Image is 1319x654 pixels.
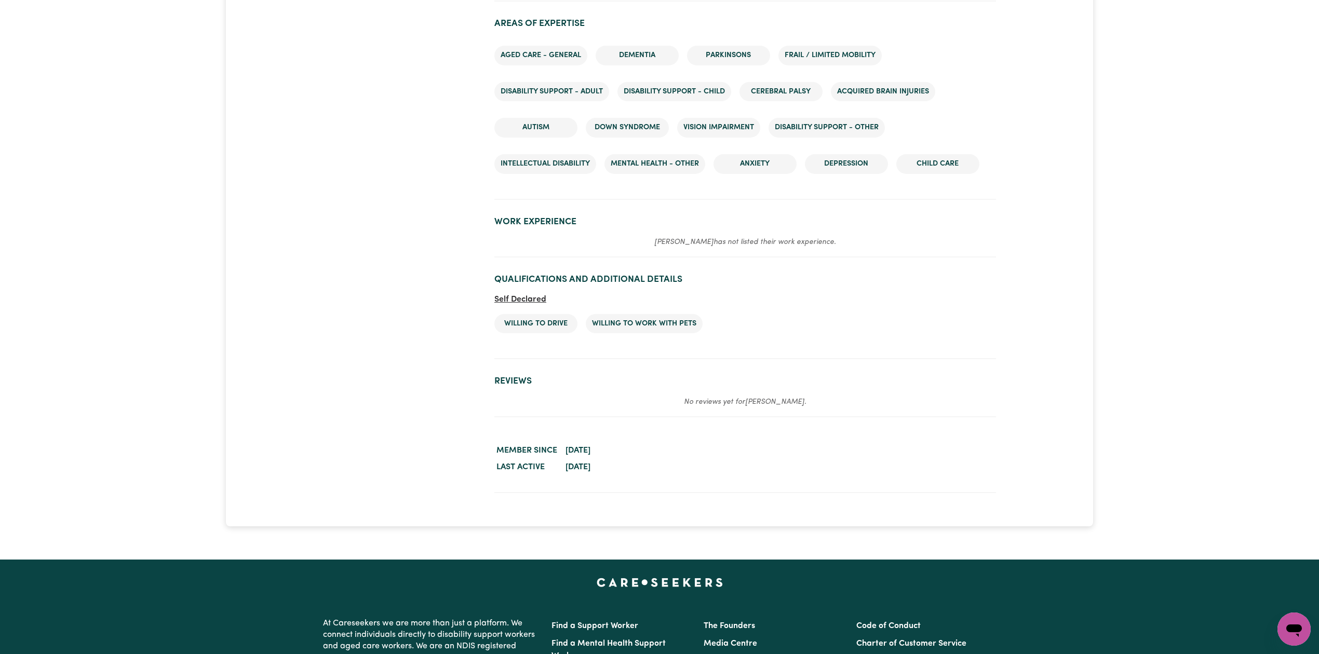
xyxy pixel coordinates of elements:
[494,216,996,227] h2: Work Experience
[769,118,885,138] li: Disability support - Other
[704,622,755,630] a: The Founders
[687,46,770,65] li: Parkinsons
[1277,612,1311,646] iframe: Button to launch messaging window
[494,314,577,334] li: Willing to drive
[805,154,888,174] li: Depression
[494,46,587,65] li: Aged care - General
[586,118,669,138] li: Down syndrome
[494,376,996,387] h2: Reviews
[617,82,731,102] li: Disability support - Child
[704,639,757,648] a: Media Centre
[551,622,638,630] a: Find a Support Worker
[566,446,590,455] time: [DATE]
[494,459,559,475] dt: Last active
[566,463,590,471] time: [DATE]
[494,118,577,138] li: Autism
[654,238,836,246] em: [PERSON_NAME] has not listed their work experience.
[677,118,760,138] li: Vision impairment
[856,622,921,630] a: Code of Conduct
[494,442,559,459] dt: Member since
[896,154,979,174] li: Child care
[494,18,996,29] h2: Areas of Expertise
[494,295,546,304] span: Self Declared
[494,274,996,285] h2: Qualifications and Additional Details
[604,154,705,174] li: Mental Health - Other
[684,398,806,406] em: No reviews yet for [PERSON_NAME] .
[494,154,596,174] li: Intellectual Disability
[856,639,966,648] a: Charter of Customer Service
[494,82,609,102] li: Disability support - Adult
[586,314,703,334] li: Willing to work with pets
[778,46,882,65] li: Frail / limited mobility
[596,46,679,65] li: Dementia
[714,154,797,174] li: Anxiety
[831,82,935,102] li: Acquired Brain Injuries
[597,578,723,587] a: Careseekers home page
[739,82,823,102] li: Cerebral Palsy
